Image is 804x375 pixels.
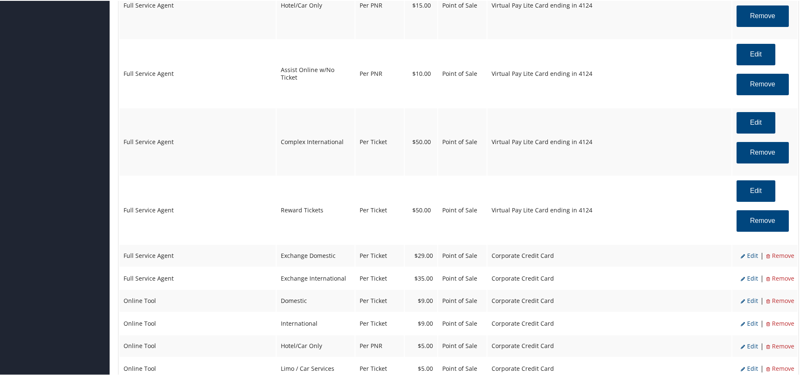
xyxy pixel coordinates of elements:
[741,341,758,349] span: Edit
[277,39,355,107] td: Assist Online w/No Ticket
[405,39,437,107] td: $10.00
[442,319,477,327] span: Point of Sale
[487,267,731,289] td: Corporate Credit Card
[766,251,794,259] span: Remove
[405,107,437,175] td: $50.00
[360,137,387,145] span: Per Ticket
[487,289,731,311] td: Corporate Credit Card
[766,319,794,327] span: Remove
[487,176,731,243] td: Virtual Pay Lite Card ending in 4124
[442,273,477,281] span: Point of Sale
[741,319,758,327] span: Edit
[442,251,477,259] span: Point of Sale
[741,273,758,281] span: Edit
[766,273,794,281] span: Remove
[360,273,387,281] span: Per Ticket
[277,107,355,175] td: Complex International
[487,312,731,334] td: Corporate Credit Card
[277,244,355,266] td: Exchange Domestic
[737,141,789,163] button: Remove
[405,244,437,266] td: $29.00
[405,289,437,311] td: $9.00
[360,364,387,372] span: Per Ticket
[442,364,477,372] span: Point of Sale
[741,251,758,259] span: Edit
[487,107,731,175] td: Virtual Pay Lite Card ending in 4124
[766,296,794,304] span: Remove
[758,249,766,260] li: |
[360,251,387,259] span: Per Ticket
[737,43,775,64] button: Edit
[119,107,276,175] td: Full Service Agent
[360,69,382,77] span: Per PNR
[737,5,789,26] button: Remove
[442,341,477,349] span: Point of Sale
[442,137,477,145] span: Point of Sale
[119,267,276,289] td: Full Service Agent
[277,289,355,311] td: Domestic
[119,176,276,243] td: Full Service Agent
[277,312,355,334] td: International
[360,319,387,327] span: Per Ticket
[277,335,355,356] td: Hotel/Car Only
[487,335,731,356] td: Corporate Credit Card
[737,111,775,133] button: Edit
[766,341,794,349] span: Remove
[737,179,775,201] button: Edit
[119,244,276,266] td: Full Service Agent
[737,73,789,94] button: Remove
[405,267,437,289] td: $35.00
[758,362,766,373] li: |
[442,296,477,304] span: Point of Sale
[442,0,477,8] span: Point of Sale
[741,364,758,372] span: Edit
[405,176,437,243] td: $50.00
[758,272,766,283] li: |
[119,39,276,107] td: Full Service Agent
[119,335,276,356] td: Online Tool
[360,0,382,8] span: Per PNR
[487,244,731,266] td: Corporate Credit Card
[277,267,355,289] td: Exchange International
[487,39,731,107] td: Virtual Pay Lite Card ending in 4124
[442,205,477,213] span: Point of Sale
[758,340,766,351] li: |
[119,312,276,334] td: Online Tool
[737,209,789,231] button: Remove
[758,295,766,305] li: |
[360,296,387,304] span: Per Ticket
[277,176,355,243] td: Reward Tickets
[405,312,437,334] td: $9.00
[119,289,276,311] td: Online Tool
[360,341,382,349] span: Per PNR
[741,296,758,304] span: Edit
[766,364,794,372] span: Remove
[442,69,477,77] span: Point of Sale
[360,205,387,213] span: Per Ticket
[405,335,437,356] td: $5.00
[758,317,766,328] li: |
